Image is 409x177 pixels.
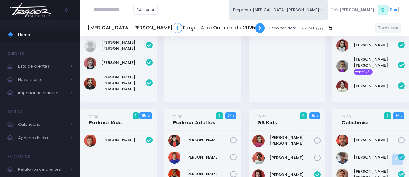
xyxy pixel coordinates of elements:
[384,112,391,119] span: 3
[269,135,314,146] a: [PERSON_NAME] [PERSON_NAME]
[354,69,373,75] span: Reposição
[328,3,401,17] div: [ ]
[84,57,96,69] img: Rafaelle Pelati Pereyra
[101,74,146,92] a: [PERSON_NAME] [PERSON_NAME] [PERSON_NAME]
[255,23,265,33] a: ❯
[84,40,96,52] img: Nicolle Pio Garcia
[252,152,265,164] img: Sophia Martins
[185,154,230,160] a: [PERSON_NAME]
[354,137,398,143] a: [PERSON_NAME]
[396,113,398,118] strong: 6
[84,78,96,90] img: Sofia de Souza Rodrigues Ferreira
[336,39,348,52] img: Manuela Zuquette
[18,121,67,129] span: Calendário
[101,60,146,66] a: [PERSON_NAME]
[330,7,338,13] span: Olá,
[300,112,307,119] span: 4
[101,39,146,51] a: [PERSON_NAME] [PERSON_NAME]
[168,135,180,147] img: Andre Massanobu Shibata
[88,23,265,33] h5: [MEDICAL_DATA] [PERSON_NAME] Terça, 14 de Outubro de 2025
[336,80,348,92] img: Victoria Franco
[312,113,314,118] strong: 6
[18,76,67,84] span: Novo cliente
[8,151,30,163] h4: Relatórios
[18,62,67,70] span: Lista de clientes
[375,23,402,33] a: Treino livre
[88,21,337,35] div: Escolher data:
[168,152,180,164] img: Gabriel Brito de Almeida e Silva
[18,165,67,173] span: Relatórios de clientes
[133,5,158,15] a: Adicionar
[336,60,348,72] img: Martina Caparroz Carmona
[257,114,267,120] small: 19:30
[84,135,96,147] img: Douglas Sell Sanchez
[230,114,234,118] small: / 12
[336,135,348,147] img: Tiago Naviskas Lippe
[145,114,150,118] small: / 16
[354,56,398,74] a: [PERSON_NAME] [PERSON_NAME] Reposição
[173,23,182,33] a: ❮
[354,83,398,89] a: [PERSON_NAME]
[390,7,397,13] a: Sair
[354,42,398,48] a: [PERSON_NAME]
[8,106,23,118] h4: Agenda
[18,134,67,142] span: Agenda do dia
[18,89,67,97] span: Importar da planilha
[378,5,388,15] span: S
[339,7,374,13] span: [PERSON_NAME]
[252,135,265,147] img: Maria Clara Giglio Correa
[269,155,314,161] a: [PERSON_NAME]
[133,112,139,119] span: 1
[354,154,398,160] a: [PERSON_NAME]
[336,152,348,164] img: Fernando Furlani Rodrigues
[257,114,277,126] a: 19:30GA Kids
[89,114,122,126] a: 18:30Parkour Kids
[173,114,215,126] a: 19:30Parkour Adultos
[398,114,402,118] small: / 10
[142,113,145,118] strong: 15
[101,137,146,143] a: [PERSON_NAME]
[185,137,230,143] a: [PERSON_NAME]
[228,113,230,118] strong: 2
[341,114,351,120] small: 19:30
[341,114,368,126] a: 19:30Calistenia
[8,48,24,60] h4: Clientes
[89,114,98,120] small: 18:30
[314,114,318,118] small: / 12
[216,112,223,119] span: 0
[18,31,73,39] span: Home
[173,114,183,120] small: 19:30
